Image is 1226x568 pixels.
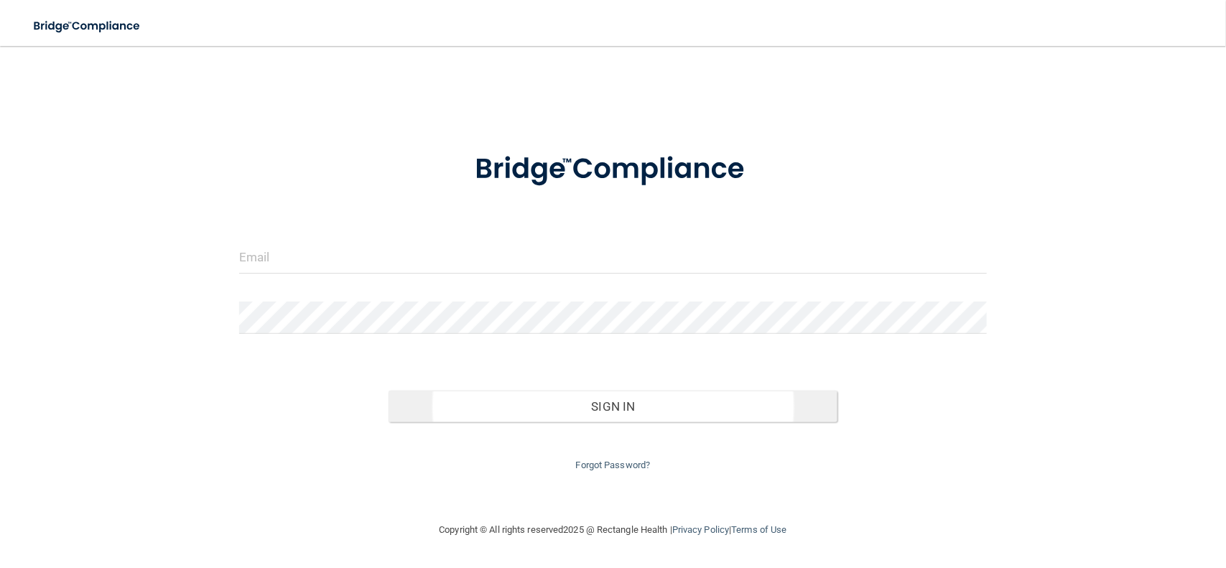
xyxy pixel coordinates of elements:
[731,524,786,535] a: Terms of Use
[445,132,780,207] img: bridge_compliance_login_screen.278c3ca4.svg
[351,507,876,553] div: Copyright © All rights reserved 2025 @ Rectangle Health | |
[389,391,837,422] button: Sign In
[672,524,729,535] a: Privacy Policy
[22,11,154,41] img: bridge_compliance_login_screen.278c3ca4.svg
[239,241,987,274] input: Email
[576,460,651,470] a: Forgot Password?
[978,467,1209,524] iframe: Drift Widget Chat Controller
